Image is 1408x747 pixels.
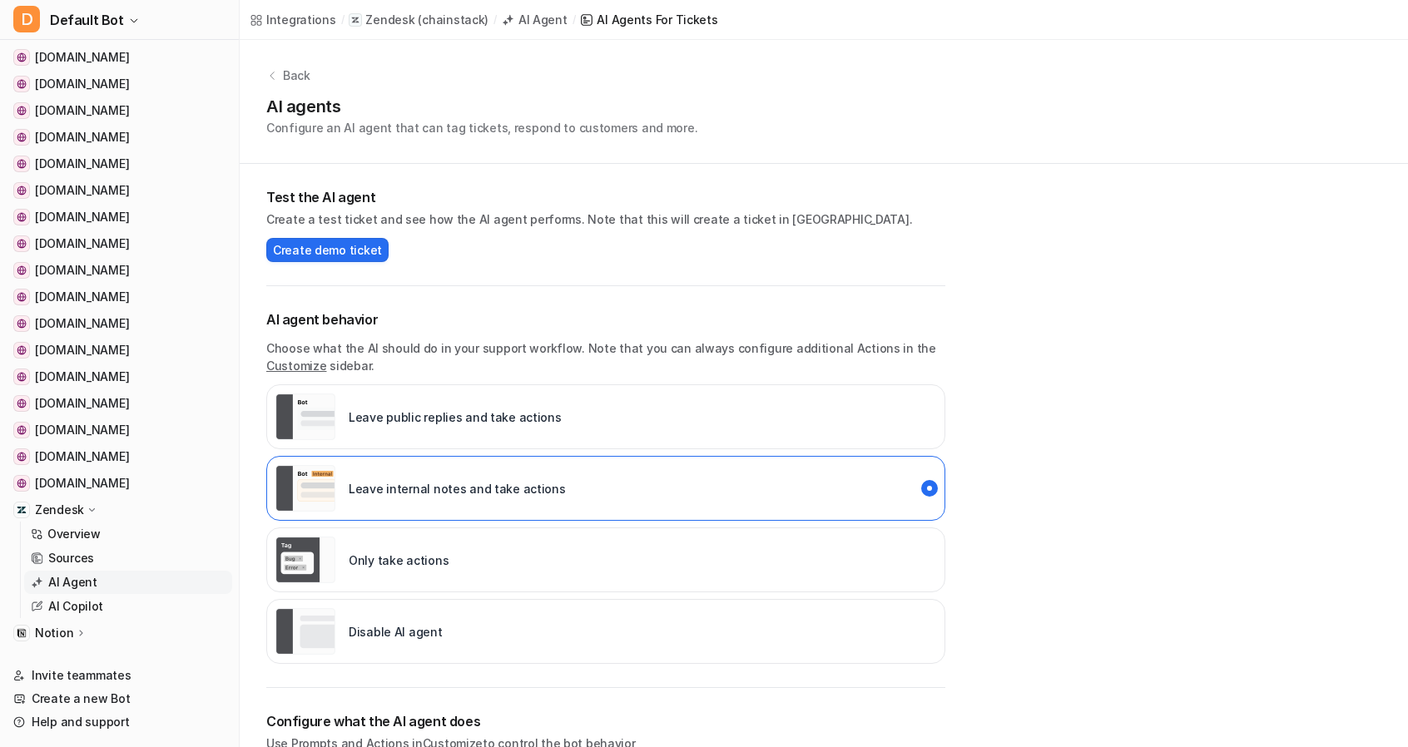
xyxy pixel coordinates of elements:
a: AI Agent [502,11,568,28]
span: / [573,12,576,27]
span: [DOMAIN_NAME] [35,475,129,492]
a: developers.tron.network[DOMAIN_NAME] [7,232,232,255]
p: Choose what the AI should do in your support workflow. Note that you can always configure additio... [266,339,945,374]
a: AI Agents for tickets [580,11,717,28]
a: docs.ton.org[DOMAIN_NAME] [7,152,232,176]
img: docs.chainstack.com [17,52,27,62]
span: [DOMAIN_NAME] [35,102,129,119]
p: ( chainstack ) [418,12,488,28]
img: Leave internal notes and take actions [275,465,335,512]
img: build.avax.network [17,478,27,488]
span: [DOMAIN_NAME] [35,209,129,225]
img: Leave public replies and take actions [275,393,335,440]
span: Create demo ticket [273,241,382,259]
button: Create demo ticket [266,238,389,262]
a: Customize [266,359,326,373]
img: nimbus.guide [17,425,27,435]
p: Zendesk [365,12,414,28]
a: docs.sui.io[DOMAIN_NAME] [7,339,232,362]
img: geth.ethereum.org [17,265,27,275]
img: docs.sui.io [17,345,27,355]
span: [DOMAIN_NAME] [35,182,129,199]
p: Notion [35,625,73,641]
span: [DOMAIN_NAME] [35,395,129,412]
a: docs.erigon.tech[DOMAIN_NAME] [7,179,232,202]
a: developer.bitcoin.org[DOMAIN_NAME] [7,445,232,468]
img: docs.erigon.tech [17,186,27,195]
a: docs.chainstack.com[DOMAIN_NAME] [7,46,232,69]
img: docs.ton.org [17,159,27,169]
a: reth.rs[DOMAIN_NAME] [7,205,232,229]
span: [DOMAIN_NAME] [35,49,129,66]
span: / [493,12,497,27]
h2: Configure what the AI agent does [266,711,945,731]
p: Sources [48,550,94,566]
p: Overview [47,526,101,542]
img: Disable AI agent [275,608,335,655]
a: build.avax.network[DOMAIN_NAME] [7,472,232,495]
img: docs.arbitrum.io [17,319,27,329]
div: live::disabled [266,527,945,592]
a: Zendesk(chainstack) [349,12,488,28]
p: Configure an AI agent that can tag tickets, respond to customers and more. [266,119,697,136]
a: docs.optimism.io[DOMAIN_NAME] [7,365,232,388]
span: Default Bot [50,8,124,32]
a: Sources [24,547,232,570]
img: docs.optimism.io [17,372,27,382]
a: aptos.dev[DOMAIN_NAME] [7,392,232,415]
img: hyperliquid.gitbook.io [17,132,27,142]
span: [DOMAIN_NAME] [35,289,129,305]
img: Zendesk [17,505,27,515]
img: developers.tron.network [17,239,27,249]
div: AI Agent [518,11,568,28]
span: D [13,6,40,32]
p: AI agent behavior [266,309,945,329]
a: Integrations [250,11,336,28]
span: [DOMAIN_NAME] [35,422,129,438]
div: paused::disabled [266,599,945,664]
a: Help and support [7,710,232,734]
p: Only take actions [349,552,449,569]
div: live::external_reply [266,384,945,449]
span: [DOMAIN_NAME] [35,129,129,146]
a: hyperliquid.gitbook.io[DOMAIN_NAME] [7,126,232,149]
span: / [341,12,345,27]
span: [DOMAIN_NAME] [35,76,129,92]
span: [DOMAIN_NAME] [35,235,129,252]
p: Zendesk [35,502,84,518]
a: geth.ethereum.org[DOMAIN_NAME] [7,259,232,282]
a: solana.com[DOMAIN_NAME] [7,72,232,96]
div: Integrations [266,11,336,28]
a: AI Copilot [24,595,232,618]
p: Back [283,67,310,84]
p: AI Agent [48,574,97,591]
img: aptos.dev [17,398,27,408]
a: nimbus.guide[DOMAIN_NAME] [7,418,232,442]
a: Overview [24,522,232,546]
span: [DOMAIN_NAME] [35,448,129,465]
span: [DOMAIN_NAME] [35,369,129,385]
h2: Test the AI agent [266,187,945,207]
p: Leave internal notes and take actions [349,480,566,497]
img: Notion [17,628,27,638]
img: docs.polygon.technology [17,292,27,302]
div: live::internal_reply [266,456,945,521]
a: Invite teammates [7,664,232,687]
span: [DOMAIN_NAME] [35,342,129,359]
p: Create a test ticket and see how the AI agent performs. Note that this will create a ticket in [G... [266,210,945,228]
span: [DOMAIN_NAME] [35,156,129,172]
a: docs.arbitrum.io[DOMAIN_NAME] [7,312,232,335]
p: Leave public replies and take actions [349,408,562,426]
img: developer.bitcoin.org [17,452,27,462]
span: [DOMAIN_NAME] [35,262,129,279]
img: ethereum.org [17,106,27,116]
a: Create a new Bot [7,687,232,710]
div: AI Agents for tickets [597,11,717,28]
p: Disable AI agent [349,623,443,641]
img: reth.rs [17,212,27,222]
img: Only take actions [275,537,335,583]
a: AI Agent [24,571,232,594]
a: ethereum.org[DOMAIN_NAME] [7,99,232,122]
p: AI Copilot [48,598,103,615]
img: solana.com [17,79,27,89]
